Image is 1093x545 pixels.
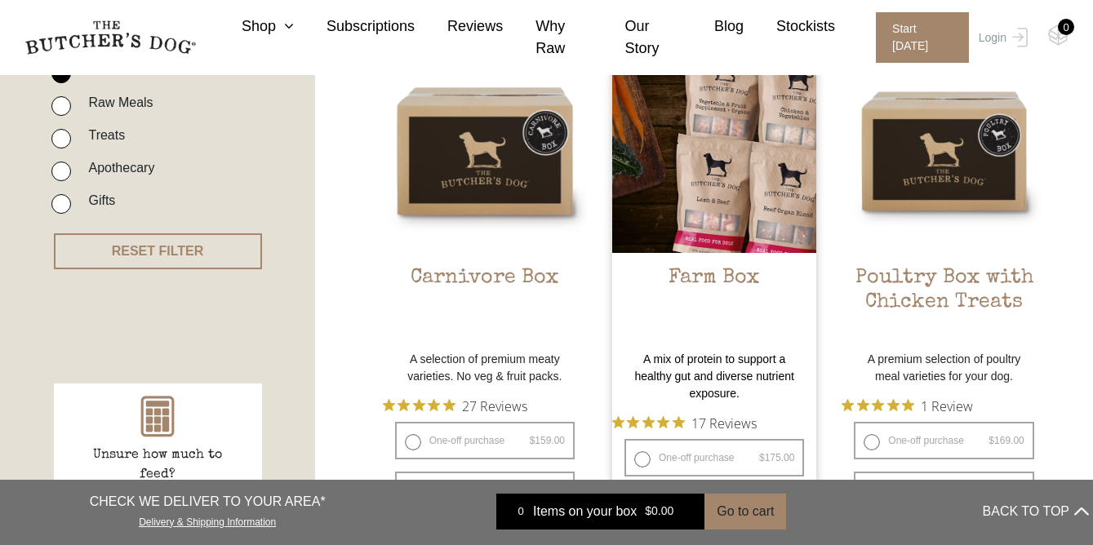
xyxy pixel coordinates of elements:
[80,124,125,146] label: Treats
[612,49,816,343] a: Farm Box
[860,12,975,63] a: Start [DATE]
[983,492,1089,531] button: BACK TO TOP
[989,435,994,446] span: $
[842,266,1046,343] h2: Poultry Box with Chicken Treats
[624,439,804,476] label: One-off purchase
[395,422,575,459] label: One-off purchase
[383,266,587,343] h2: Carnivore Box
[975,12,1028,63] a: Login
[462,393,527,418] span: 27 Reviews
[842,49,1046,343] a: Poultry Box with Chicken TreatsPoultry Box with Chicken Treats
[842,49,1046,253] img: Poultry Box with Chicken Treats
[691,410,757,435] span: 17 Reviews
[593,16,682,60] a: Our Story
[76,445,239,485] p: Unsure how much to feed?
[704,494,786,529] button: Go to cart
[209,16,294,38] a: Shop
[744,16,835,38] a: Stockists
[682,16,744,38] a: Blog
[854,422,1033,459] label: One-off purchase
[294,16,415,38] a: Subscriptions
[842,393,973,418] button: Rated 5 out of 5 stars from 1 reviews. Jump to reviews.
[90,492,326,512] p: CHECK WE DELIVER TO YOUR AREA*
[612,410,757,435] button: Rated 4.9 out of 5 stars from 17 reviews. Jump to reviews.
[383,49,587,253] img: Carnivore Box
[645,505,651,518] span: $
[989,435,1024,446] bdi: 169.00
[612,266,816,343] h2: Farm Box
[876,12,969,63] span: Start [DATE]
[80,189,115,211] label: Gifts
[533,502,637,521] span: Items on your box
[530,435,565,446] bdi: 159.00
[854,472,1033,509] label: Subscribe & Save
[759,452,765,463] span: $
[842,351,1046,385] p: A premium selection of poultry meal varieties for your dog.
[80,91,153,113] label: Raw Meals
[509,503,533,520] div: 0
[530,435,535,446] span: $
[383,351,587,385] p: A selection of premium meaty varieties. No veg & fruit packs.
[1048,24,1069,46] img: TBD_Cart-Empty.png
[54,233,262,269] button: RESET FILTER
[139,512,276,528] a: Delivery & Shipping Information
[921,393,973,418] span: 1 Review
[383,393,527,418] button: Rated 4.9 out of 5 stars from 27 reviews. Jump to reviews.
[496,494,704,529] a: 0 Items on your box $0.00
[645,505,673,518] bdi: 0.00
[612,351,816,402] p: A mix of protein to support a healthy gut and diverse nutrient exposure.
[503,16,592,60] a: Why Raw
[759,452,794,463] bdi: 175.00
[395,472,575,509] label: Subscribe & Save
[383,49,587,343] a: Carnivore BoxCarnivore Box
[80,157,154,179] label: Apothecary
[415,16,503,38] a: Reviews
[1058,19,1074,35] div: 0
